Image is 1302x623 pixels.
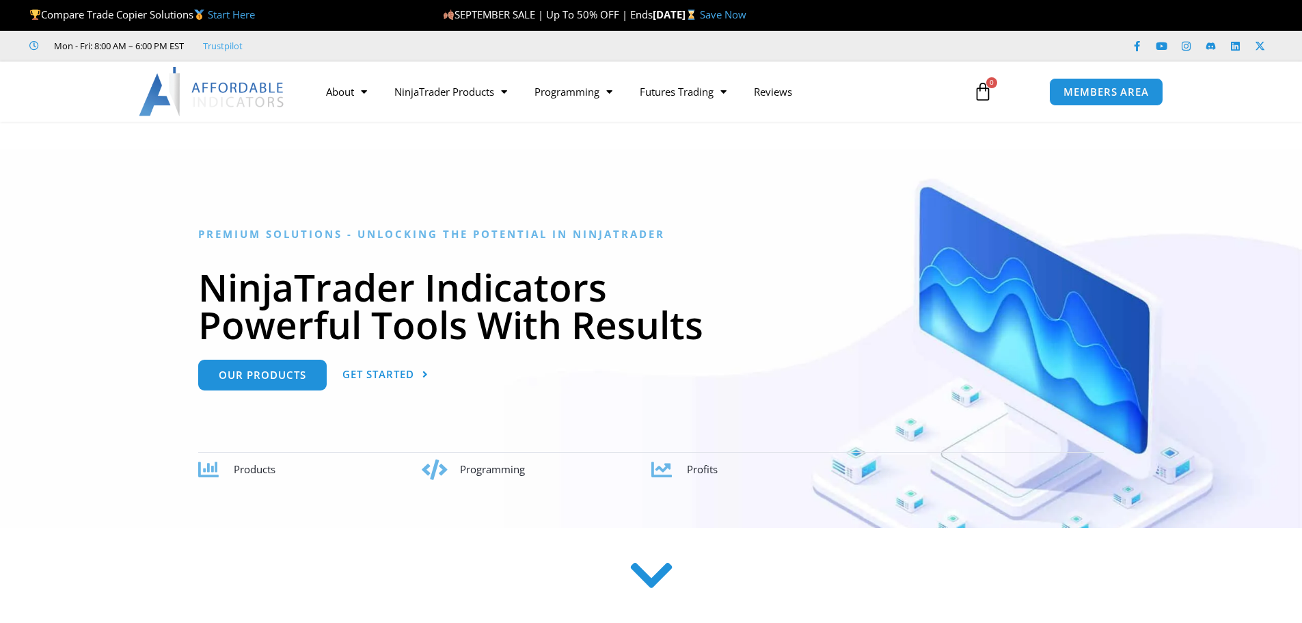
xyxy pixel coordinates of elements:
[700,8,746,21] a: Save Now
[444,10,454,20] img: 🍂
[29,8,255,21] span: Compare Trade Copier Solutions
[219,370,306,380] span: Our Products
[740,76,806,107] a: Reviews
[30,10,40,20] img: 🏆
[381,76,521,107] a: NinjaTrader Products
[443,8,653,21] span: SEPTEMBER SALE | Up To 50% OFF | Ends
[234,462,275,476] span: Products
[1063,87,1149,97] span: MEMBERS AREA
[1049,78,1163,106] a: MEMBERS AREA
[953,72,1013,111] a: 0
[198,228,1104,241] h6: Premium Solutions - Unlocking the Potential in NinjaTrader
[653,8,700,21] strong: [DATE]
[521,76,626,107] a: Programming
[312,76,381,107] a: About
[687,462,718,476] span: Profits
[342,369,414,380] span: Get Started
[460,462,525,476] span: Programming
[208,8,255,21] a: Start Here
[986,77,997,88] span: 0
[342,360,429,390] a: Get Started
[139,67,286,116] img: LogoAI | Affordable Indicators – NinjaTrader
[203,38,243,54] a: Trustpilot
[312,76,958,107] nav: Menu
[198,360,327,390] a: Our Products
[198,268,1104,343] h1: NinjaTrader Indicators Powerful Tools With Results
[194,10,204,20] img: 🥇
[51,38,184,54] span: Mon - Fri: 8:00 AM – 6:00 PM EST
[626,76,740,107] a: Futures Trading
[686,10,696,20] img: ⌛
